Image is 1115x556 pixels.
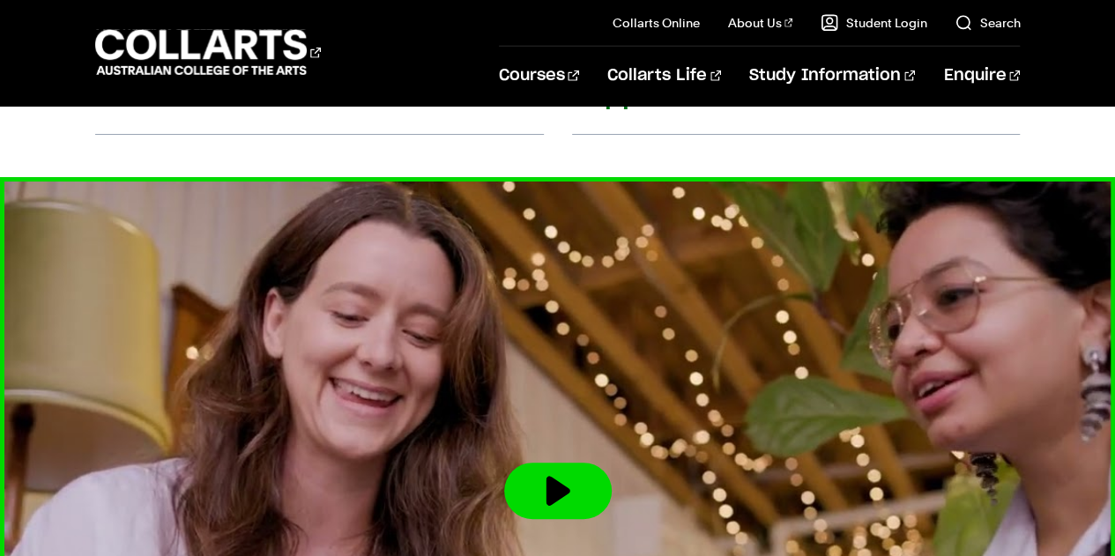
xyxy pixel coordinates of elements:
[607,47,721,105] a: Collarts Life
[955,14,1020,32] a: Search
[943,47,1020,105] a: Enquire
[613,14,700,32] a: Collarts Online
[95,27,321,78] div: Go to homepage
[749,47,915,105] a: Study Information
[499,47,579,105] a: Courses
[728,14,793,32] a: About Us
[821,14,926,32] a: Student Login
